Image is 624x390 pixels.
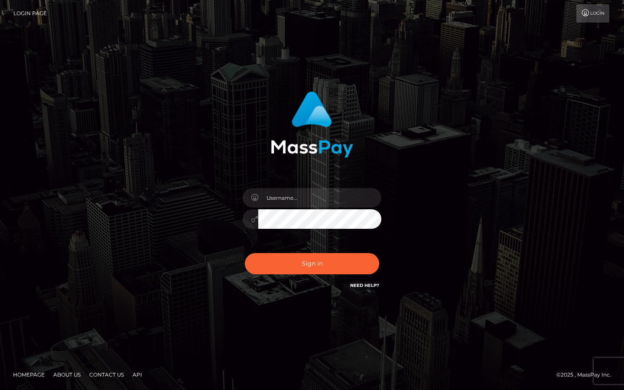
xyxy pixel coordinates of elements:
[50,368,84,381] a: About Us
[576,4,609,23] a: Login
[13,4,47,23] a: Login Page
[129,368,146,381] a: API
[10,368,48,381] a: Homepage
[350,283,379,288] a: Need Help?
[258,188,381,208] input: Username...
[556,370,617,380] div: © 2025 , MassPay Inc.
[271,91,353,158] img: MassPay Login
[86,368,127,381] a: Contact Us
[245,253,379,274] button: Sign in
